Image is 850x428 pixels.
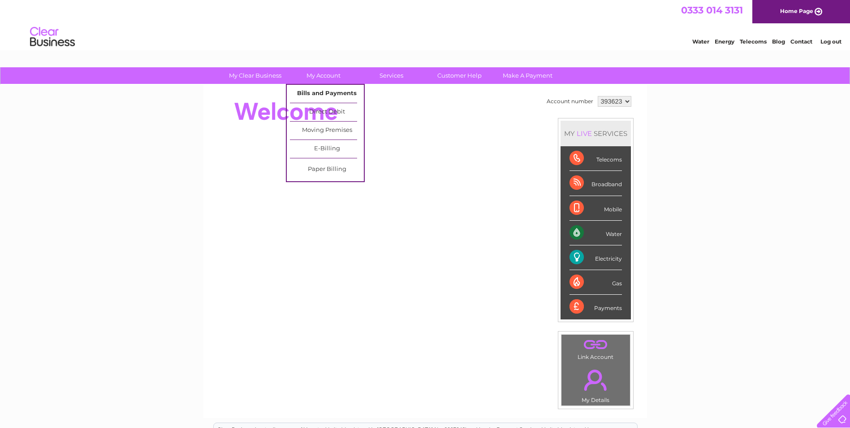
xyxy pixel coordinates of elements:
[544,94,595,109] td: Account number
[820,38,841,45] a: Log out
[290,140,364,158] a: E-Billing
[570,270,622,295] div: Gas
[290,85,364,103] a: Bills and Payments
[570,171,622,196] div: Broadband
[30,23,75,51] img: logo.png
[570,196,622,221] div: Mobile
[423,67,496,84] a: Customer Help
[286,67,360,84] a: My Account
[561,121,631,146] div: MY SERVICES
[772,38,785,45] a: Blog
[491,67,565,84] a: Make A Payment
[290,161,364,179] a: Paper Billing
[290,103,364,121] a: Direct Debit
[740,38,767,45] a: Telecoms
[564,364,628,396] a: .
[570,221,622,245] div: Water
[561,334,630,362] td: Link Account
[564,337,628,353] a: .
[570,146,622,171] div: Telecoms
[354,67,428,84] a: Services
[214,5,637,44] div: Clear Business is a trading name of Verastar Limited (registered in [GEOGRAPHIC_DATA] No. 3667643...
[692,38,709,45] a: Water
[561,362,630,406] td: My Details
[570,245,622,270] div: Electricity
[790,38,812,45] a: Contact
[575,129,594,138] div: LIVE
[715,38,734,45] a: Energy
[570,295,622,319] div: Payments
[681,4,743,16] a: 0333 014 3131
[218,67,292,84] a: My Clear Business
[290,122,364,140] a: Moving Premises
